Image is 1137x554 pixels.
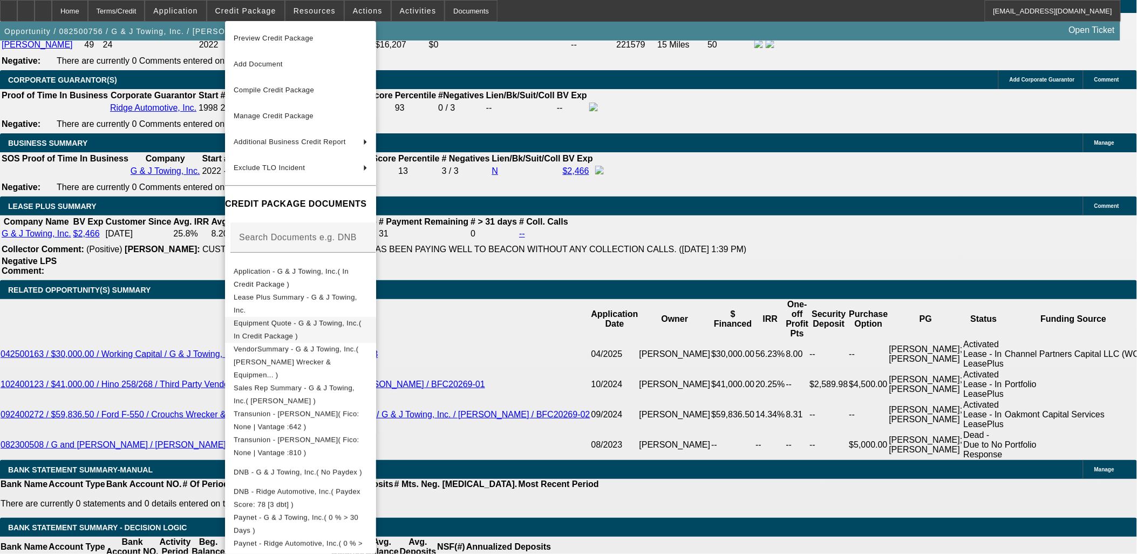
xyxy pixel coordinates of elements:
button: VendorSummary - G & J Towing, Inc.( Crouch's Wrecker & Equipmen... ) [225,342,376,381]
span: Equipment Quote - G & J Towing, Inc.( In Credit Package ) [234,319,362,340]
button: DNB - Ridge Automotive, Inc.( Paydex Score: 78 [3 dbt] ) [225,485,376,511]
button: Application - G & J Towing, Inc.( In Credit Package ) [225,265,376,290]
span: Transunion - [PERSON_NAME]( Fico: None | Vantage :810 ) [234,435,359,456]
button: Transunion - Robbins, Jason( Fico: None | Vantage :642 ) [225,407,376,433]
span: DNB - Ridge Automotive, Inc.( Paydex Score: 78 [3 dbt] ) [234,487,360,508]
span: Paynet - G & J Towing, Inc.( 0 % > 30 Days ) [234,513,358,534]
h4: CREDIT PACKAGE DOCUMENTS [225,198,376,211]
span: Preview Credit Package [234,34,314,42]
button: Lease Plus Summary - G & J Towing, Inc. [225,290,376,316]
span: VendorSummary - G & J Towing, Inc.( [PERSON_NAME] Wrecker & Equipmen... ) [234,344,358,379]
span: Exclude TLO Incident [234,164,305,172]
span: DNB - G & J Towing, Inc.( No Paydex ) [234,468,362,476]
span: Transunion - [PERSON_NAME]( Fico: None | Vantage :642 ) [234,409,359,430]
button: Equipment Quote - G & J Towing, Inc.( In Credit Package ) [225,316,376,342]
button: Transunion - Cameron, Gary( Fico: None | Vantage :810 ) [225,433,376,459]
span: Sales Rep Summary - G & J Towing, Inc.( [PERSON_NAME] ) [234,383,355,404]
span: Manage Credit Package [234,112,314,120]
span: Additional Business Credit Report [234,138,346,146]
mat-label: Search Documents e.g. DNB [239,232,357,241]
span: Compile Credit Package [234,86,314,94]
span: Add Document [234,60,283,68]
button: Paynet - G & J Towing, Inc.( 0 % > 30 Days ) [225,511,376,537]
span: Application - G & J Towing, Inc.( In Credit Package ) [234,267,349,288]
span: Lease Plus Summary - G & J Towing, Inc. [234,293,357,314]
button: Sales Rep Summary - G & J Towing, Inc.( Zallik, Asher ) [225,381,376,407]
button: DNB - G & J Towing, Inc.( No Paydex ) [225,459,376,485]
